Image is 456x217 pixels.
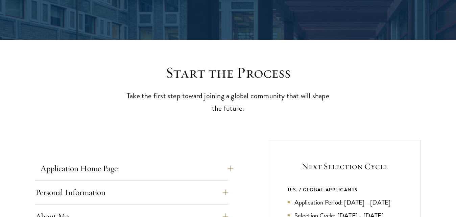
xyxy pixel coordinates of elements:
[123,63,333,82] h2: Start the Process
[123,90,333,115] p: Take the first step toward joining a global community that will shape the future.
[288,186,402,194] div: U.S. / GLOBAL APPLICANTS
[35,184,228,200] button: Personal Information
[41,160,233,177] button: Application Home Page
[288,197,402,207] li: Application Period: [DATE] - [DATE]
[288,161,402,172] h5: Next Selection Cycle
